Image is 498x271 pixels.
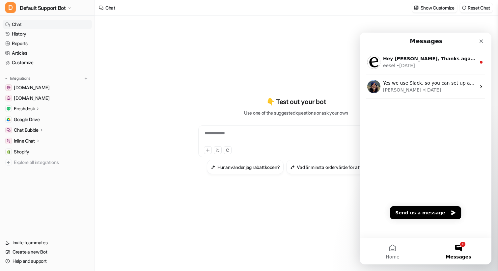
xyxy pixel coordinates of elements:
img: reset [462,5,466,10]
h3: Hur använder jag rabattkoden? [217,164,280,171]
p: Freshdesk [14,105,35,112]
img: Vad är minsta ordervärde för att få rabatt? [290,165,295,170]
a: Reports [3,39,92,48]
img: explore all integrations [5,159,12,166]
p: 👇 Test out your bot [266,97,326,107]
button: Hur använder jag rabattkoden?Hur använder jag rabattkoden? [207,160,284,174]
img: expand menu [4,76,9,81]
a: Help and support [3,257,92,266]
img: Chat Bubble [7,128,11,132]
span: [DOMAIN_NAME] [14,84,49,91]
h3: Vad är minsta ordervärde för att få rabatt? [297,164,381,171]
span: Default Support Bot [20,3,66,13]
a: Create a new Bot [3,247,92,257]
button: Vad är minsta ordervärde för att få rabatt?Vad är minsta ordervärde för att få rabatt? [286,160,385,174]
p: Inline Chat [14,138,35,144]
img: Freshdesk [7,107,11,111]
p: Show Customize [421,4,455,11]
img: Inline Chat [7,139,11,143]
img: www.refurbly.se [7,96,11,100]
a: ShopifyShopify [3,147,92,156]
a: www.refurbly.se[DOMAIN_NAME] [3,94,92,103]
a: Customize [3,58,92,67]
p: Use one of the suggested questions or ask your own [244,109,348,116]
div: Chat [105,4,115,11]
span: D [5,2,16,13]
a: Invite teammates [3,238,92,247]
span: Shopify [14,149,29,155]
span: Google Drive [14,116,40,123]
span: [DOMAIN_NAME] [14,95,49,101]
p: Integrations [10,76,30,81]
img: support.refurbly.se [7,86,11,90]
a: Chat [3,20,92,29]
img: Hur använder jag rabattkoden? [211,165,215,170]
img: Shopify [7,150,11,154]
img: customize [414,5,419,10]
button: Reset Chat [460,3,493,13]
a: support.refurbly.se[DOMAIN_NAME] [3,83,92,92]
a: Explore all integrations [3,158,92,167]
button: Integrations [3,75,32,82]
button: Show Customize [412,3,457,13]
iframe: Intercom live chat [360,33,491,264]
p: Chat Bubble [14,127,39,133]
a: History [3,29,92,39]
a: Articles [3,48,92,58]
img: Google Drive [7,118,11,122]
img: menu_add.svg [84,76,88,81]
span: Explore all integrations [14,157,89,168]
a: Google DriveGoogle Drive [3,115,92,124]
